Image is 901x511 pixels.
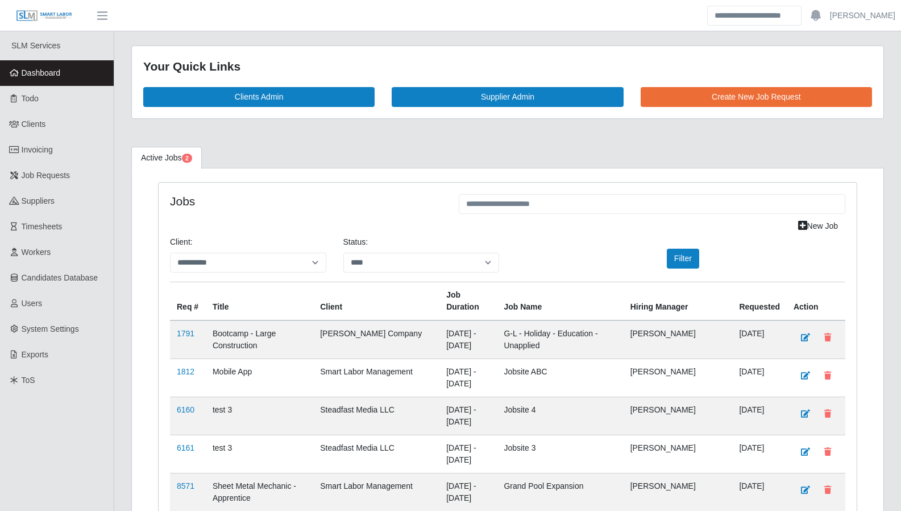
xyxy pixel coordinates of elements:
th: Req # [170,282,206,320]
td: [DATE] [732,473,787,511]
td: Mobile App [206,358,313,397]
a: [PERSON_NAME] [830,10,895,22]
span: Timesheets [22,222,63,231]
td: Jobsite ABC [497,358,623,397]
span: Clients [22,119,46,129]
span: Candidates Database [22,273,98,282]
th: Requested [732,282,787,320]
td: [DATE] - [DATE] [439,473,497,511]
span: ToS [22,376,35,385]
td: [DATE] [732,320,787,359]
span: SLM Services [11,41,60,50]
span: Pending Jobs [182,154,192,163]
a: Active Jobs [131,147,202,169]
a: Clients Admin [143,87,375,107]
td: Sheet Metal Mechanic - Apprentice [206,473,313,511]
button: Filter [667,249,699,269]
td: [DATE] [732,358,787,397]
img: SLM Logo [16,10,73,22]
th: Title [206,282,313,320]
td: [DATE] [732,397,787,435]
td: [PERSON_NAME] Company [313,320,439,359]
a: 1812 [177,367,194,376]
td: Steadfast Media LLC [313,397,439,435]
td: [DATE] - [DATE] [439,320,497,359]
td: Jobsite 4 [497,397,623,435]
h4: Jobs [170,194,442,208]
th: Client [313,282,439,320]
label: Status: [343,236,368,248]
span: Todo [22,94,39,103]
a: 8571 [177,481,194,491]
label: Client: [170,236,193,248]
a: 1791 [177,329,194,338]
td: Grand Pool Expansion [497,473,623,511]
span: Dashboard [22,68,61,77]
a: Create New Job Request [641,87,872,107]
a: Supplier Admin [392,87,623,107]
th: Job Name [497,282,623,320]
a: 6161 [177,443,194,452]
span: Workers [22,248,51,257]
td: Smart Labor Management [313,358,439,397]
td: [PERSON_NAME] [624,473,733,511]
th: Job Duration [439,282,497,320]
td: [DATE] - [DATE] [439,397,497,435]
td: Smart Labor Management [313,473,439,511]
td: [PERSON_NAME] [624,435,733,473]
td: [PERSON_NAME] [624,397,733,435]
span: Suppliers [22,196,55,205]
td: test 3 [206,435,313,473]
span: Invoicing [22,145,53,154]
th: Action [787,282,845,320]
td: [PERSON_NAME] [624,320,733,359]
a: New Job [791,216,845,236]
span: System Settings [22,324,79,333]
div: Your Quick Links [143,57,872,76]
input: Search [707,6,802,26]
td: [DATE] - [DATE] [439,358,497,397]
td: Bootcamp - Large Construction [206,320,313,359]
td: [DATE] - [DATE] [439,435,497,473]
td: G-L - Holiday - Education - Unapplied [497,320,623,359]
span: Job Requests [22,171,70,180]
td: [DATE] [732,435,787,473]
td: Jobsite 3 [497,435,623,473]
span: Exports [22,350,48,359]
th: Hiring Manager [624,282,733,320]
span: Users [22,299,43,308]
td: test 3 [206,397,313,435]
td: Steadfast Media LLC [313,435,439,473]
td: [PERSON_NAME] [624,358,733,397]
a: 6160 [177,405,194,414]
